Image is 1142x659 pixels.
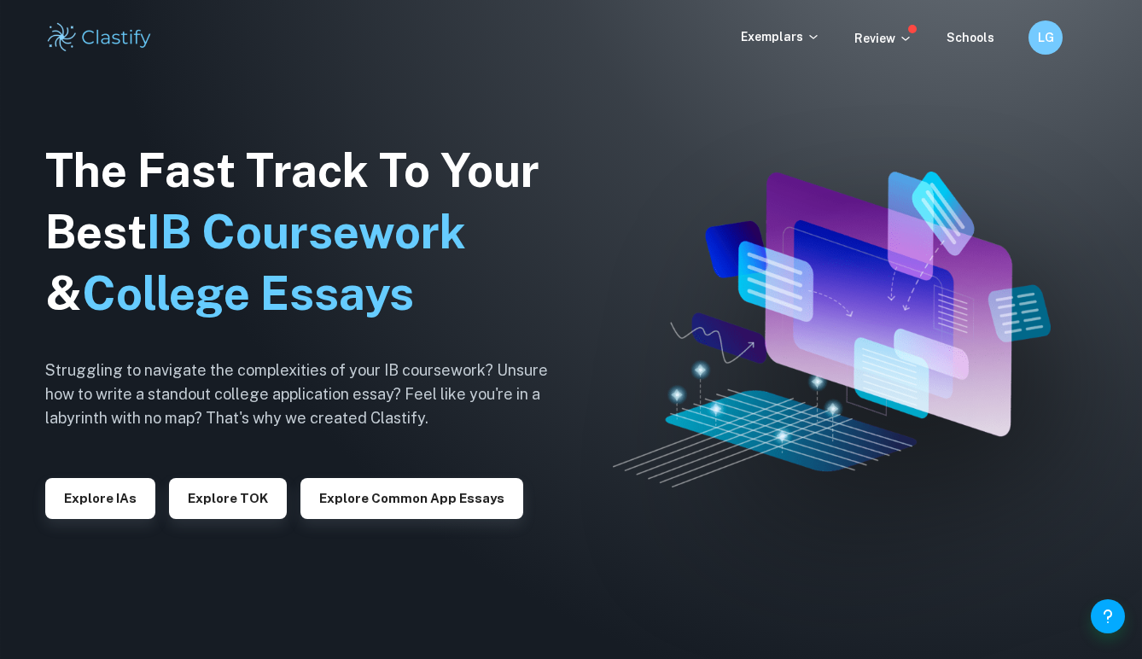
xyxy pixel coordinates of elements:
[300,478,523,519] button: Explore Common App essays
[169,478,287,519] button: Explore TOK
[45,140,574,324] h1: The Fast Track To Your Best &
[45,478,155,519] button: Explore IAs
[147,205,466,259] span: IB Coursework
[613,172,1051,488] img: Clastify hero
[45,359,574,430] h6: Struggling to navigate the complexities of your IB coursework? Unsure how to write a standout col...
[1091,599,1125,633] button: Help and Feedback
[947,31,994,44] a: Schools
[169,489,287,505] a: Explore TOK
[854,29,912,48] p: Review
[741,27,820,46] p: Exemplars
[1028,20,1063,55] button: LG
[82,266,414,320] span: College Essays
[300,489,523,505] a: Explore Common App essays
[1036,28,1056,47] h6: LG
[45,20,154,55] img: Clastify logo
[45,489,155,505] a: Explore IAs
